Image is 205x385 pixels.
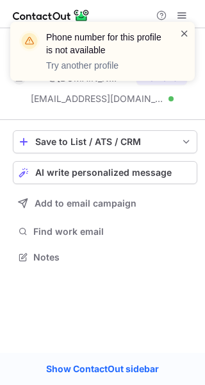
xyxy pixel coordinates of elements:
[13,223,197,241] button: Find work email
[13,8,90,23] img: ContactOut v5.3.10
[13,161,197,184] button: AI write personalized message
[13,192,197,215] button: Add to email campaign
[35,198,136,209] span: Add to email campaign
[35,167,172,178] span: AI write personalized message
[46,59,164,72] p: Try another profile
[13,248,197,266] button: Notes
[33,226,192,237] span: Find work email
[19,31,40,51] img: warning
[13,130,197,153] button: save-profile-one-click
[46,31,164,56] header: Phone number for this profile is not available
[33,359,172,379] a: Show ContactOut sidebar
[33,252,192,263] span: Notes
[35,137,175,147] div: Save to List / ATS / CRM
